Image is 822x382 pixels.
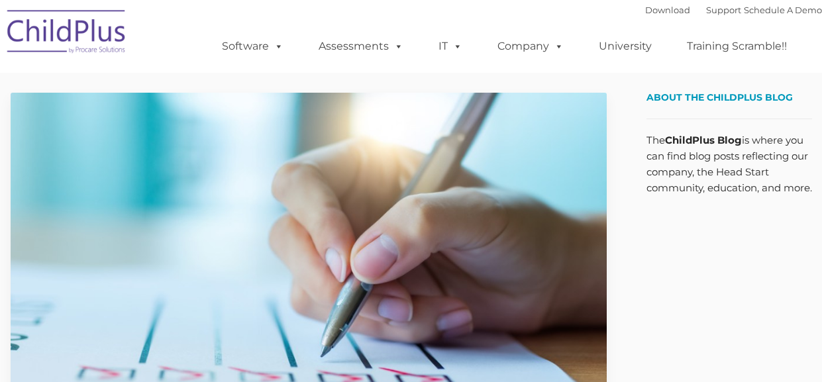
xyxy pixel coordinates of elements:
a: University [586,33,665,60]
a: Assessments [305,33,417,60]
font: | [645,5,822,15]
img: ChildPlus by Procare Solutions [1,1,133,67]
a: Company [484,33,577,60]
a: IT [425,33,476,60]
a: Support [706,5,741,15]
a: Training Scramble!! [674,33,800,60]
a: Download [645,5,690,15]
p: The is where you can find blog posts reflecting our company, the Head Start community, education,... [646,132,812,196]
a: Software [209,33,297,60]
a: Schedule A Demo [744,5,822,15]
strong: ChildPlus Blog [665,134,742,146]
span: About the ChildPlus Blog [646,91,793,103]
